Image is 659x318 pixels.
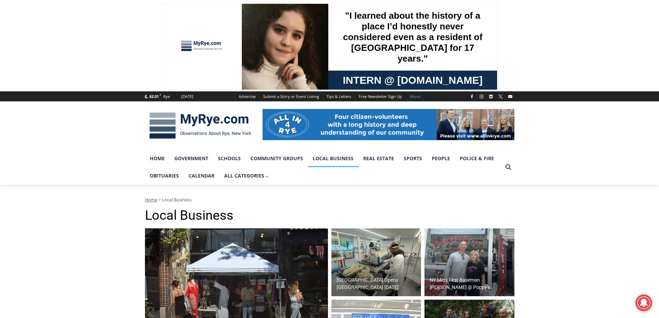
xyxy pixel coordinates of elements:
h1: Local Business [145,208,514,224]
a: X [496,92,505,101]
a: Police & Fire [455,150,499,167]
a: People [427,150,455,167]
a: Advertise [235,91,259,101]
a: Real Estate [358,150,399,167]
span: 62.01 [149,94,159,99]
span: F [160,93,161,97]
img: All in for Rye [263,109,514,140]
a: Home [145,150,170,167]
a: NY Mets First Baseman [PERSON_NAME] @ Poppy’s [424,228,514,296]
a: Instagram [477,92,486,101]
a: Community Groups [246,150,308,167]
nav: Breadcrumbs [145,196,514,203]
a: Local Business [308,150,358,167]
div: "...watching a master [PERSON_NAME] chef prepare an omakase meal is fascinating dinner theater an... [71,43,98,83]
a: About [406,91,424,101]
nav: Secondary Navigation [235,91,424,101]
a: Obituaries [145,167,184,184]
a: Government [170,150,213,167]
div: "I learned about the history of a place I’d honestly never considered even as a resident of [GEOG... [175,0,327,67]
div: [DATE] [181,93,193,100]
span: Open Tues. - Sun. [PHONE_NUMBER] [2,71,68,98]
a: Free Newsletter Sign Up [355,91,406,101]
a: Submit a Story or Event Listing [259,91,323,101]
h2: [GEOGRAPHIC_DATA] Opens [GEOGRAPHIC_DATA] [DATE] [337,276,420,291]
span: Local Business [162,197,192,203]
img: (PHOTO: Blood and platelets being processed the New York Blood Center on its new campus at 601 Mi... [331,228,421,296]
h2: NY Mets First Baseman [PERSON_NAME] @ Poppy’s [430,276,513,291]
span: > [158,197,161,203]
a: Sports [399,150,427,167]
a: Schools [213,150,246,167]
a: Home [145,197,157,203]
span: Intern @ [DOMAIN_NAME] [181,69,321,84]
a: [GEOGRAPHIC_DATA] Opens [GEOGRAPHIC_DATA] [DATE] [331,228,421,296]
button: View Search Form [502,161,514,173]
nav: Primary Navigation [145,150,502,185]
a: Tips & Letters [323,91,355,101]
a: Calendar [184,167,219,184]
a: Intern @ [DOMAIN_NAME] [166,67,335,86]
a: Open Tues. - Sun. [PHONE_NUMBER] [0,70,70,86]
img: (PHOTO: Pete Alonso ("Polar Bear"), first baseman for the New York Mets with Gerry Massinello of ... [424,228,514,296]
img: MyRye.com [145,108,256,144]
a: Facebook [468,92,476,101]
a: YouTube [506,92,514,101]
div: Rye [163,93,170,100]
button: Child menu of All Categories [219,167,274,184]
a: Linkedin [487,92,495,101]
